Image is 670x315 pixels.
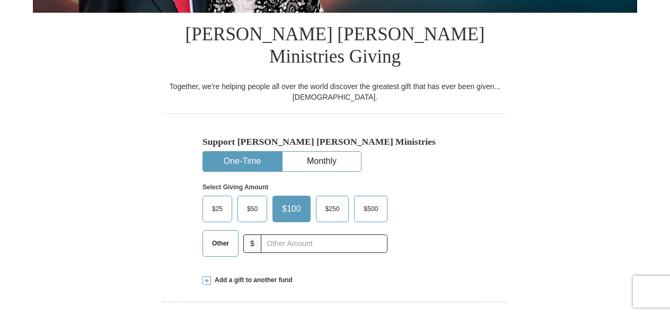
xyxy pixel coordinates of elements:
[203,152,281,171] button: One-Time
[320,201,345,217] span: $250
[243,234,261,253] span: $
[242,201,263,217] span: $50
[163,81,507,102] div: Together, we're helping people all over the world discover the greatest gift that has ever been g...
[207,201,228,217] span: $25
[277,201,306,217] span: $100
[207,235,234,251] span: Other
[283,152,361,171] button: Monthly
[358,201,383,217] span: $500
[163,13,507,81] h1: [PERSON_NAME] [PERSON_NAME] Ministries Giving
[211,276,293,285] span: Add a gift to another fund
[261,234,387,253] input: Other Amount
[202,183,268,191] strong: Select Giving Amount
[202,136,468,147] h5: Support [PERSON_NAME] [PERSON_NAME] Ministries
